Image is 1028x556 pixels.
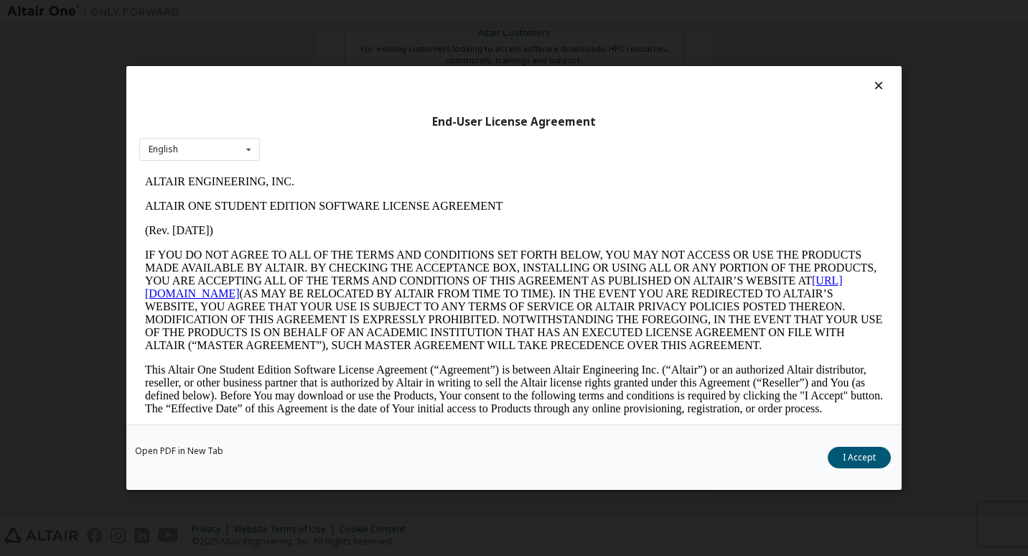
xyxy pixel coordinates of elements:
p: This Altair One Student Edition Software License Agreement (“Agreement”) is between Altair Engine... [6,194,744,246]
div: English [149,145,178,154]
a: Open PDF in New Tab [135,447,223,455]
div: End-User License Agreement [139,115,889,129]
p: ALTAIR ONE STUDENT EDITION SOFTWARE LICENSE AGREEMENT [6,30,744,43]
p: (Rev. [DATE]) [6,55,744,68]
p: ALTAIR ENGINEERING, INC. [6,6,744,19]
button: I Accept [828,447,891,468]
a: [URL][DOMAIN_NAME] [6,105,704,130]
p: IF YOU DO NOT AGREE TO ALL OF THE TERMS AND CONDITIONS SET FORTH BELOW, YOU MAY NOT ACCESS OR USE... [6,79,744,182]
